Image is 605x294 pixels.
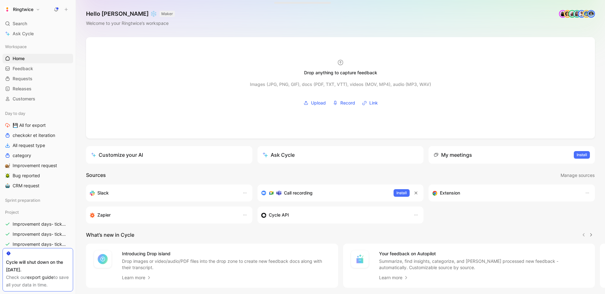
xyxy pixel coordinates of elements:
button: Link [360,98,380,108]
button: MAKER [159,11,175,17]
div: Capture feedback from thousands of sources with Zapier (survey results, recordings, sheets, etc). [90,211,236,219]
span: Search [13,20,27,27]
div: Images (JPG, PNG, GIF), docs (PDF, TXT, VTT), videos (MOV, MP4), audio (MP3, WAV) [250,81,431,88]
span: Home [13,55,25,62]
img: avatar [588,11,594,17]
h3: Extension [440,189,460,197]
img: 🪲 [5,173,10,178]
img: 🤖 [5,183,10,188]
span: Project [5,209,19,215]
button: 🪲 [4,172,11,179]
span: All request type [13,142,45,149]
a: Ask Cycle [3,29,73,38]
div: Ask Cycle [262,151,295,159]
a: Requests [3,74,73,83]
div: Sync customers & send feedback from custom sources. Get inspired by our favorite use case [261,211,407,219]
a: Customers [3,94,73,104]
span: Customers [13,96,35,102]
img: avatar [569,11,575,17]
span: 💾 All for export [13,122,46,128]
img: avatar [574,11,580,17]
img: avatar [583,11,590,17]
a: 🤖CRM request [3,181,73,190]
div: ProjectImprovement days- tickets tackled ALLImprovement days- tickets ready- ReactImprovement day... [3,207,73,279]
span: Ask Cycle [13,30,34,37]
button: Install [394,189,410,197]
button: 🐌 [4,162,11,169]
div: Capture feedback from anywhere on the web [432,189,579,197]
div: Day to day [3,109,73,118]
p: Summarize, find insights, categorize, and [PERSON_NAME] processed new feedback - automatically. C... [379,258,588,271]
div: Check our to save all your data in time. [6,274,70,289]
div: Drop anything to capture feedback [304,69,377,76]
div: Sprint preparation [3,195,73,205]
span: Releases [13,86,32,92]
a: Feedback [3,64,73,73]
div: Customize your AI [91,151,143,159]
div: Welcome to your Ringtwice’s workspace [86,20,175,27]
div: Cycle will shut down on the [DATE]. [6,258,70,274]
a: 🪲Bug reported [3,171,73,180]
a: checkokr et iteration [3,131,73,140]
h2: Sources [86,171,106,179]
button: Install [574,151,590,159]
button: Ask Cycle [257,146,424,164]
span: Sprint preparation [5,197,40,203]
span: Day to day [5,110,25,116]
span: Bug reported [13,172,40,179]
img: Ringtwice [4,6,10,13]
span: category [13,152,31,159]
button: RingtwiceRingtwice [3,5,42,14]
button: 🤖 [4,182,11,189]
div: Workspace [3,42,73,51]
a: Customize your AI [86,146,252,164]
div: Search [3,19,73,28]
a: Improvement days- tickets ready- React [3,229,73,239]
div: Sprint preparation [3,195,73,207]
button: Manage sources [560,171,595,179]
img: avatar [579,11,585,17]
div: Sync your customers, send feedback and get updates in Slack [90,189,236,197]
a: All request type [3,141,73,150]
h3: Slack [97,189,109,197]
h3: Call recording [284,189,313,197]
a: Improvement days- tickets tackled ALL [3,219,73,229]
h1: Ringtwice [13,7,33,12]
a: Learn more [379,274,409,281]
a: 🐌Improvement request [3,161,73,170]
span: Improvement request [13,162,57,169]
h4: Introducing Drop island [122,250,331,257]
a: Learn more [122,274,152,281]
span: Improvement days- tickets ready- React [13,231,66,237]
a: export guide [27,274,54,280]
span: Link [369,99,378,107]
a: 💾 All for export [3,121,73,130]
div: Record & transcribe meetings from Zoom, Meet & Teams. [261,189,389,197]
span: Workspace [5,43,27,50]
a: category [3,151,73,160]
h4: Your feedback on Autopilot [379,250,588,257]
a: Home [3,54,73,63]
span: Install [396,190,407,196]
h1: Hello [PERSON_NAME] ❄️ [86,10,175,18]
button: Upload [301,98,328,108]
a: Releases [3,84,73,93]
h3: Cycle API [269,211,289,219]
span: checkokr et iteration [13,132,55,139]
span: Record [340,99,355,107]
span: Upload [311,99,326,107]
a: Improvement days- tickets ready- backend [3,240,73,249]
img: 🐌 [5,163,10,168]
span: Feedback [13,65,33,72]
button: Record [331,98,357,108]
span: Requests [13,76,32,82]
div: My meetings [434,151,472,159]
span: Improvement days- tickets tackled ALL [13,221,66,227]
h2: What’s new in Cycle [86,231,134,239]
div: Day to day💾 All for exportcheckokr et iterationAll request typecategory🐌Improvement request🪲Bug r... [3,109,73,190]
h3: Zapier [97,211,111,219]
span: CRM request [13,183,39,189]
span: Manage sources [561,172,595,179]
img: avatar [560,11,566,17]
div: Project [3,207,73,217]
